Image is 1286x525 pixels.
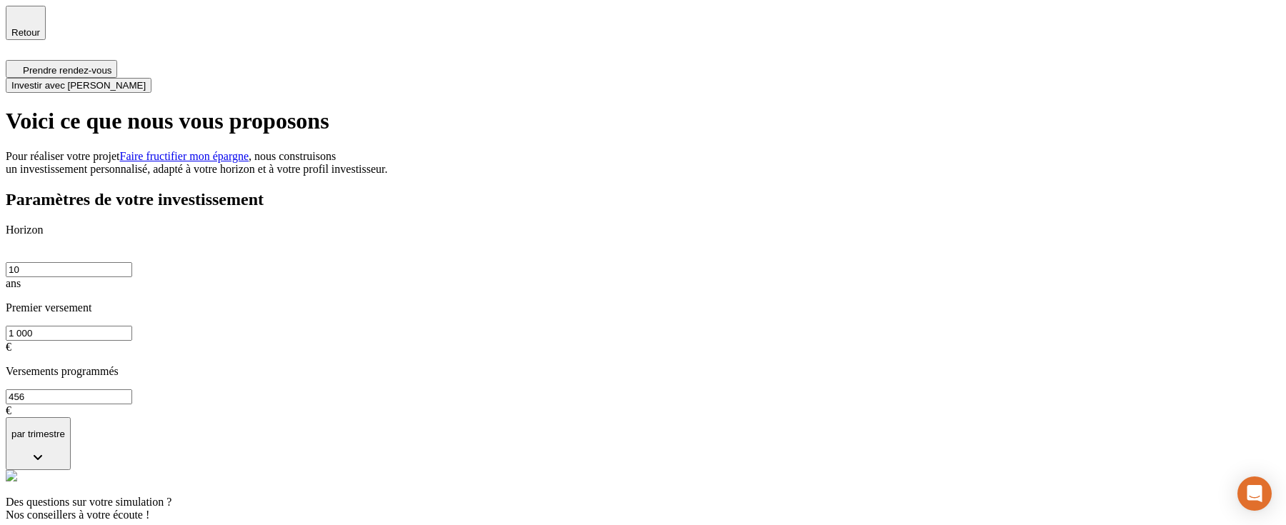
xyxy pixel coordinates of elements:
[6,509,149,521] span: Nos conseillers à votre écoute !
[6,496,171,508] span: Des questions sur votre simulation ?
[23,65,111,76] span: Prendre rendez-vous
[6,108,1280,134] h1: Voici ce que nous vous proposons
[6,6,46,40] button: Retour
[120,150,249,162] a: Faire fructifier mon épargne
[6,277,21,289] span: ans
[249,150,336,162] span: , nous construisons
[6,150,120,162] span: Pour réaliser votre projet
[1237,476,1272,511] div: Open Intercom Messenger
[6,190,1280,209] h2: Paramètres de votre investissement
[11,27,40,38] span: Retour
[11,429,65,439] p: par trimestre
[6,341,11,353] span: €
[11,80,146,91] span: Investir avec [PERSON_NAME]
[6,224,1280,236] p: Horizon
[6,301,1280,314] p: Premier versement
[6,60,117,78] button: Prendre rendez-vous
[6,470,17,481] img: alexis.png
[6,417,71,471] button: par trimestre
[6,404,11,416] span: €
[6,365,1280,378] p: Versements programmés
[6,78,151,93] button: Investir avec [PERSON_NAME]
[6,163,388,175] span: un investissement personnalisé, adapté à votre horizon et à votre profil investisseur.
